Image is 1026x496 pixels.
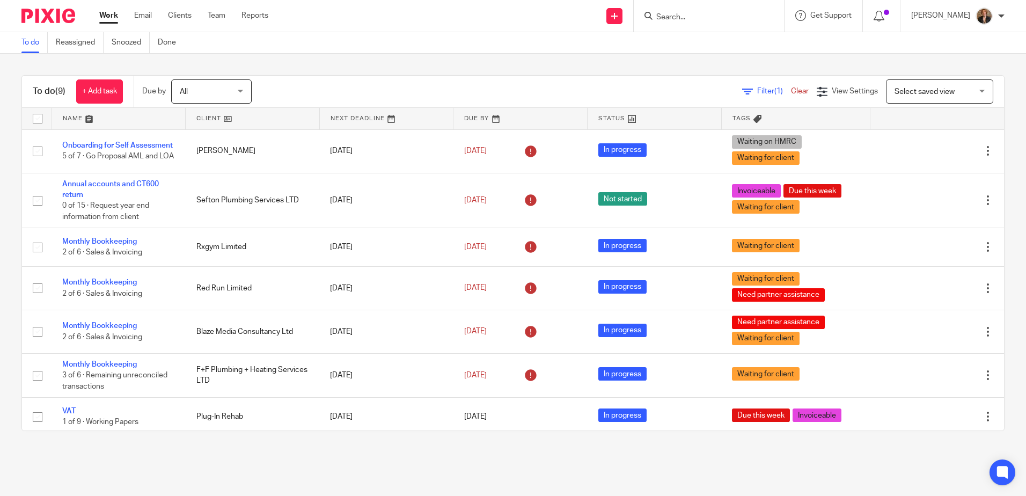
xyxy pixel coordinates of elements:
[732,184,781,198] span: Invoiceable
[464,413,487,420] span: [DATE]
[62,371,167,390] span: 3 of 6 · Remaining unreconciled transactions
[319,129,453,173] td: [DATE]
[186,310,320,353] td: Blaze Media Consultancy Ltd
[464,371,487,379] span: [DATE]
[186,266,320,310] td: Red Run Limited
[732,135,802,149] span: Waiting on HMRC
[62,153,174,161] span: 5 of 7 · Go Proposal AML and LOA
[319,266,453,310] td: [DATE]
[62,249,142,257] span: 2 of 6 · Sales & Invoicing
[158,32,184,53] a: Done
[186,173,320,228] td: Sefton Plumbing Services LTD
[56,32,104,53] a: Reassigned
[76,79,123,104] a: + Add task
[774,87,783,95] span: (1)
[793,409,841,422] span: Invoiceable
[911,10,970,21] p: [PERSON_NAME]
[186,353,320,397] td: F+F Plumbing + Heating Services LTD
[319,353,453,397] td: [DATE]
[112,32,150,53] a: Snoozed
[732,288,825,302] span: Need partner assistance
[464,196,487,204] span: [DATE]
[142,86,166,97] p: Due by
[33,86,65,97] h1: To do
[976,8,993,25] img: WhatsApp%20Image%202025-04-23%20at%2010.20.30_16e186ec.jpg
[464,285,487,292] span: [DATE]
[186,398,320,436] td: Plug-In Rehab
[208,10,225,21] a: Team
[732,239,800,252] span: Waiting for client
[732,272,800,286] span: Waiting for client
[168,10,192,21] a: Clients
[598,324,647,337] span: In progress
[62,290,142,297] span: 2 of 6 · Sales & Invoicing
[21,32,48,53] a: To do
[62,202,149,221] span: 0 of 15 · Request year end information from client
[319,228,453,266] td: [DATE]
[732,200,800,214] span: Waiting for client
[241,10,268,21] a: Reports
[62,361,137,368] a: Monthly Bookkeeping
[319,398,453,436] td: [DATE]
[598,192,647,206] span: Not started
[319,173,453,228] td: [DATE]
[21,9,75,23] img: Pixie
[732,316,825,329] span: Need partner assistance
[186,228,320,266] td: Rxgym Limited
[732,151,800,165] span: Waiting for client
[62,279,137,286] a: Monthly Bookkeeping
[464,147,487,155] span: [DATE]
[464,328,487,335] span: [DATE]
[732,367,800,381] span: Waiting for client
[832,87,878,95] span: View Settings
[464,243,487,251] span: [DATE]
[732,115,751,121] span: Tags
[62,407,76,415] a: VAT
[757,87,791,95] span: Filter
[62,333,142,341] span: 2 of 6 · Sales & Invoicing
[598,280,647,294] span: In progress
[810,12,852,19] span: Get Support
[55,87,65,96] span: (9)
[62,238,137,245] a: Monthly Bookkeeping
[62,142,173,149] a: Onboarding for Self Assessment
[99,10,118,21] a: Work
[62,419,138,426] span: 1 of 9 · Working Papers
[598,143,647,157] span: In progress
[895,88,955,96] span: Select saved view
[783,184,841,198] span: Due this week
[732,332,800,345] span: Waiting for client
[598,409,647,422] span: In progress
[134,10,152,21] a: Email
[319,310,453,353] td: [DATE]
[186,129,320,173] td: [PERSON_NAME]
[62,180,159,199] a: Annual accounts and CT600 return
[732,409,790,422] span: Due this week
[598,239,647,252] span: In progress
[62,322,137,330] a: Monthly Bookkeeping
[655,13,752,23] input: Search
[598,367,647,381] span: In progress
[791,87,809,95] a: Clear
[180,88,188,96] span: All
